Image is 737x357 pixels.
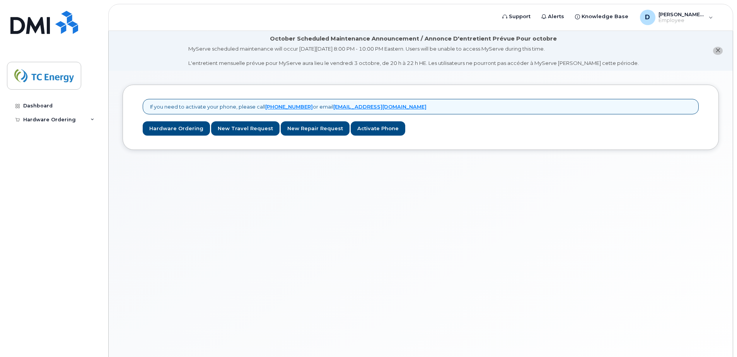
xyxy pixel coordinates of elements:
iframe: Messenger Launcher [703,323,731,351]
a: Activate Phone [351,121,405,136]
button: close notification [713,47,723,55]
a: [EMAIL_ADDRESS][DOMAIN_NAME] [333,104,427,110]
div: October Scheduled Maintenance Announcement / Annonce D'entretient Prévue Pour octobre [270,35,557,43]
div: MyServe scheduled maintenance will occur [DATE][DATE] 8:00 PM - 10:00 PM Eastern. Users will be u... [188,45,639,67]
a: [PHONE_NUMBER] [265,104,313,110]
a: New Repair Request [281,121,350,136]
a: New Travel Request [211,121,280,136]
p: If you need to activate your phone, please call or email [150,103,427,110]
a: Hardware Ordering [143,121,210,136]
